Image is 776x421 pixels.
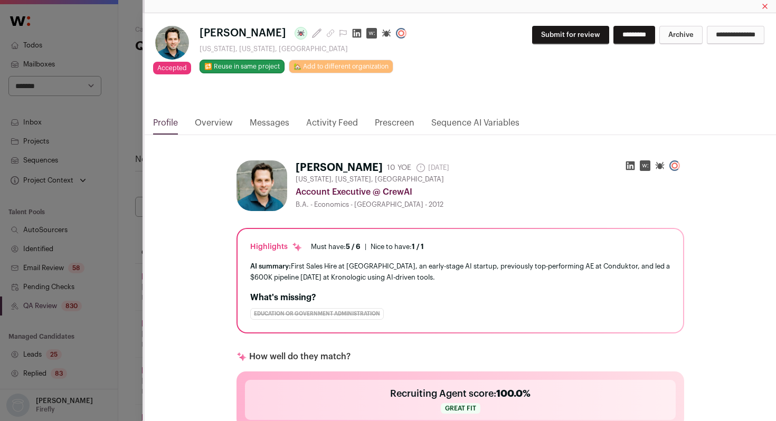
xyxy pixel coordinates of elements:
[250,291,670,304] h2: What's missing?
[296,186,684,198] div: Account Executive @ CrewAI
[249,350,351,363] p: How well do they match?
[375,117,414,135] a: Prescreen
[200,60,285,73] button: 🔂 Reuse in same project
[200,26,286,41] span: [PERSON_NAME]
[496,389,531,398] span: 100.0%
[415,162,449,173] span: [DATE]
[412,243,424,250] span: 1 / 1
[390,386,531,401] h2: Recruiting Agent score:
[289,60,393,73] a: 🏡 Add to different organization
[346,243,361,250] span: 5 / 6
[200,45,411,53] div: [US_STATE], [US_STATE], [GEOGRAPHIC_DATA]
[441,403,480,414] span: Great fit
[153,62,191,74] span: Accepted
[250,261,670,283] div: First Sales Hire at [GEOGRAPHIC_DATA], an early-stage AI startup, previously top-performing AE at...
[311,243,361,251] div: Must have:
[296,160,383,175] h1: [PERSON_NAME]
[431,117,519,135] a: Sequence AI Variables
[153,117,178,135] a: Profile
[250,308,384,320] div: Education or Government Administration
[250,242,302,252] div: Highlights
[532,26,609,44] button: Submit for review
[371,243,424,251] div: Nice to have:
[659,26,703,44] button: Archive
[296,200,684,209] div: B.A. - Economics - [GEOGRAPHIC_DATA] - 2012
[155,26,189,60] img: 3ff6f598c881be5b48cb9be7e735accd23e427332824d7be53ebd466c6ef3aa7
[387,162,411,173] div: 10 YOE
[250,117,289,135] a: Messages
[311,243,424,251] ul: |
[306,117,358,135] a: Activity Feed
[236,160,287,211] img: 3ff6f598c881be5b48cb9be7e735accd23e427332824d7be53ebd466c6ef3aa7
[296,175,444,184] span: [US_STATE], [US_STATE], [GEOGRAPHIC_DATA]
[195,117,233,135] a: Overview
[250,263,291,270] span: AI summary:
